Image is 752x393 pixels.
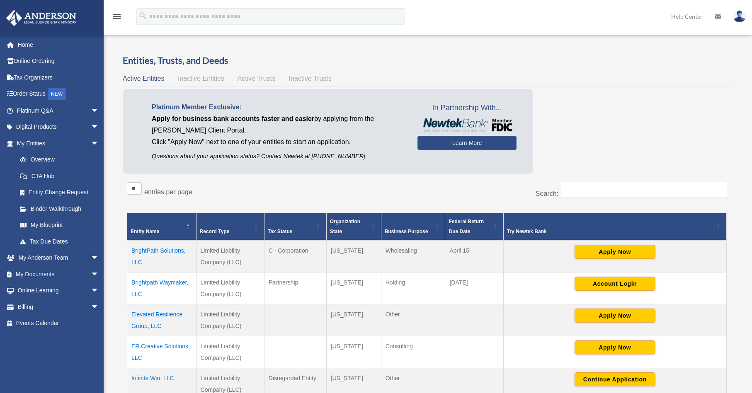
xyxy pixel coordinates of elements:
[91,282,107,299] span: arrow_drop_down
[445,213,503,240] th: Federal Return Due Date: Activate to sort
[152,113,405,136] p: by applying from the [PERSON_NAME] Client Portal.
[123,54,731,67] h3: Entities, Trusts, and Deeds
[326,304,381,336] td: [US_STATE]
[733,10,746,22] img: User Pic
[417,136,517,150] a: Learn More
[445,240,503,272] td: April 15
[91,266,107,283] span: arrow_drop_down
[152,151,405,162] p: Questions about your application status? Contact Newtek at [PHONE_NUMBER]
[6,315,112,332] a: Events Calendar
[12,184,107,201] a: Entity Change Request
[91,250,107,267] span: arrow_drop_down
[196,336,264,368] td: Limited Liability Company (LLC)
[6,86,112,103] a: Order StatusNEW
[196,240,264,272] td: Limited Liability Company (LLC)
[112,12,122,22] i: menu
[127,272,196,304] td: Brightpath Waymaker, LLC
[91,119,107,136] span: arrow_drop_down
[326,240,381,272] td: [US_STATE]
[575,309,655,323] button: Apply Now
[4,10,79,26] img: Anderson Advisors Platinum Portal
[196,213,264,240] th: Record Type: Activate to sort
[536,190,558,197] label: Search:
[138,11,148,20] i: search
[264,240,326,272] td: C - Corporation
[196,272,264,304] td: Limited Liability Company (LLC)
[6,102,112,119] a: Platinum Q&Aarrow_drop_down
[196,304,264,336] td: Limited Liability Company (LLC)
[381,272,445,304] td: Holding
[91,102,107,119] span: arrow_drop_down
[445,272,503,304] td: [DATE]
[238,75,276,82] span: Active Trusts
[289,75,332,82] span: Inactive Trusts
[144,188,192,195] label: entries per page
[127,213,196,240] th: Entity Name: Activate to invert sorting
[264,272,326,304] td: Partnership
[6,282,112,299] a: Online Learningarrow_drop_down
[112,14,122,22] a: menu
[381,213,445,240] th: Business Purpose: Activate to sort
[12,217,107,234] a: My Blueprint
[178,75,224,82] span: Inactive Entities
[381,336,445,368] td: Consulting
[264,213,326,240] th: Tax Status: Activate to sort
[12,233,107,250] a: Tax Due Dates
[6,119,112,135] a: Digital Productsarrow_drop_down
[127,240,196,272] td: BrightPath Solutions, LLC
[326,272,381,304] td: [US_STATE]
[507,227,714,236] div: Try Newtek Bank
[6,53,112,70] a: Online Ordering
[330,219,360,234] span: Organization State
[12,200,107,217] a: Binder Walkthrough
[326,213,381,240] th: Organization State: Activate to sort
[6,266,112,282] a: My Documentsarrow_drop_down
[6,36,112,53] a: Home
[12,152,103,168] a: Overview
[152,101,405,113] p: Platinum Member Exclusive:
[152,136,405,148] p: Click "Apply Now" next to one of your entities to start an application.
[575,277,655,291] button: Account Login
[6,135,107,152] a: My Entitiesarrow_drop_down
[503,213,726,240] th: Try Newtek Bank : Activate to sort
[575,245,655,259] button: Apply Now
[449,219,484,234] span: Federal Return Due Date
[127,304,196,336] td: Elevated Resilience Group, LLC
[575,340,655,354] button: Apply Now
[381,304,445,336] td: Other
[6,69,112,86] a: Tax Organizers
[422,118,512,132] img: NewtekBankLogoSM.png
[6,299,112,315] a: Billingarrow_drop_down
[200,229,230,234] span: Record Type
[268,229,293,234] span: Tax Status
[152,115,314,122] span: Apply for business bank accounts faster and easier
[326,336,381,368] td: [US_STATE]
[123,75,164,82] span: Active Entities
[417,101,517,115] span: In Partnership With...
[91,135,107,152] span: arrow_drop_down
[91,299,107,316] span: arrow_drop_down
[381,240,445,272] td: Wholesaling
[131,229,159,234] span: Entity Name
[575,372,655,386] button: Continue Application
[575,280,655,286] a: Account Login
[48,88,66,100] div: NEW
[127,336,196,368] td: ER Creative Solutions, LLC
[6,250,112,266] a: My Anderson Teamarrow_drop_down
[385,229,428,234] span: Business Purpose
[12,168,107,184] a: CTA Hub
